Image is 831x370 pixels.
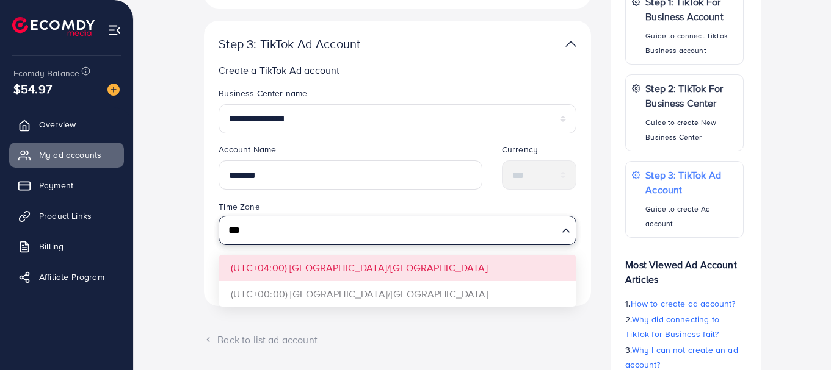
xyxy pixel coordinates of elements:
[9,265,124,289] a: Affiliate Program
[219,63,576,77] p: Create a TikTok Ad account
[107,84,120,96] img: image
[219,87,576,104] legend: Business Center name
[645,81,737,110] p: Step 2: TikTok For Business Center
[219,216,576,245] div: Search for option
[219,281,576,307] li: (UTC+00:00) [GEOGRAPHIC_DATA]/[GEOGRAPHIC_DATA]
[502,143,577,160] legend: Currency
[39,210,92,222] span: Product Links
[219,37,451,51] p: Step 3: TikTok Ad Account
[39,118,76,130] span: Overview
[219,255,576,281] li: (UTC+04:00) [GEOGRAPHIC_DATA]/[GEOGRAPHIC_DATA]
[224,219,557,241] input: Search for option
[219,201,259,213] label: Time Zone
[13,80,52,98] span: $54.97
[645,168,737,197] p: Step 3: TikTok Ad Account
[631,297,736,310] span: How to create ad account?
[565,35,576,53] img: TikTok partner
[9,234,124,258] a: Billing
[625,247,744,286] p: Most Viewed Ad Account Articles
[625,312,744,341] p: 2.
[39,271,104,283] span: Affiliate Program
[645,115,737,144] p: Guide to create New Business Center
[625,313,719,340] span: Why did connecting to TikTok for Business fail?
[39,179,73,191] span: Payment
[625,296,744,311] p: 1.
[779,315,822,361] iframe: Chat
[9,143,124,167] a: My ad accounts
[204,333,591,347] div: Back to list ad account
[9,112,124,137] a: Overview
[645,29,737,58] p: Guide to connect TikTok Business account
[13,67,79,79] span: Ecomdy Balance
[39,149,101,161] span: My ad accounts
[9,204,124,228] a: Product Links
[39,240,64,252] span: Billing
[12,17,95,36] img: logo
[9,173,124,197] a: Payment
[107,23,122,37] img: menu
[645,202,737,231] p: Guide to create Ad account
[219,143,482,160] legend: Account Name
